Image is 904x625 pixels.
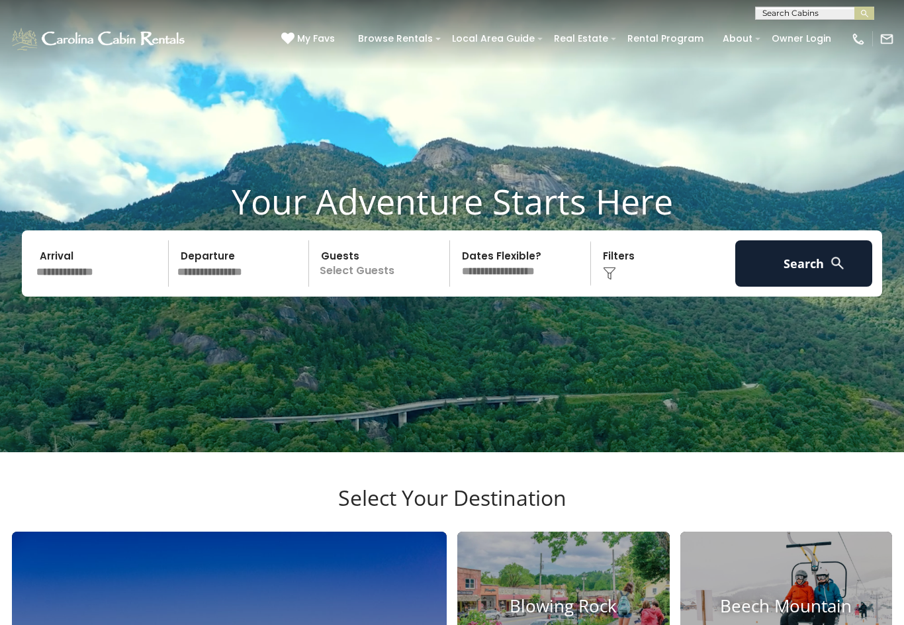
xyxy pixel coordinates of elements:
h3: Select Your Destination [10,485,894,532]
a: Local Area Guide [445,28,541,49]
span: My Favs [297,32,335,46]
img: filter--v1.png [603,267,616,280]
a: Browse Rentals [351,28,439,49]
button: Search [735,240,872,287]
img: White-1-1-2.png [10,26,189,52]
a: Owner Login [765,28,838,49]
h4: Blowing Rock [457,596,670,616]
img: search-regular-white.png [829,255,846,271]
h4: Beech Mountain [680,596,893,616]
h1: Your Adventure Starts Here [10,181,894,222]
a: Real Estate [547,28,615,49]
a: About [716,28,759,49]
a: Rental Program [621,28,710,49]
a: My Favs [281,32,338,46]
p: Select Guests [313,240,449,287]
img: mail-regular-white.png [880,32,894,46]
img: phone-regular-white.png [851,32,866,46]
